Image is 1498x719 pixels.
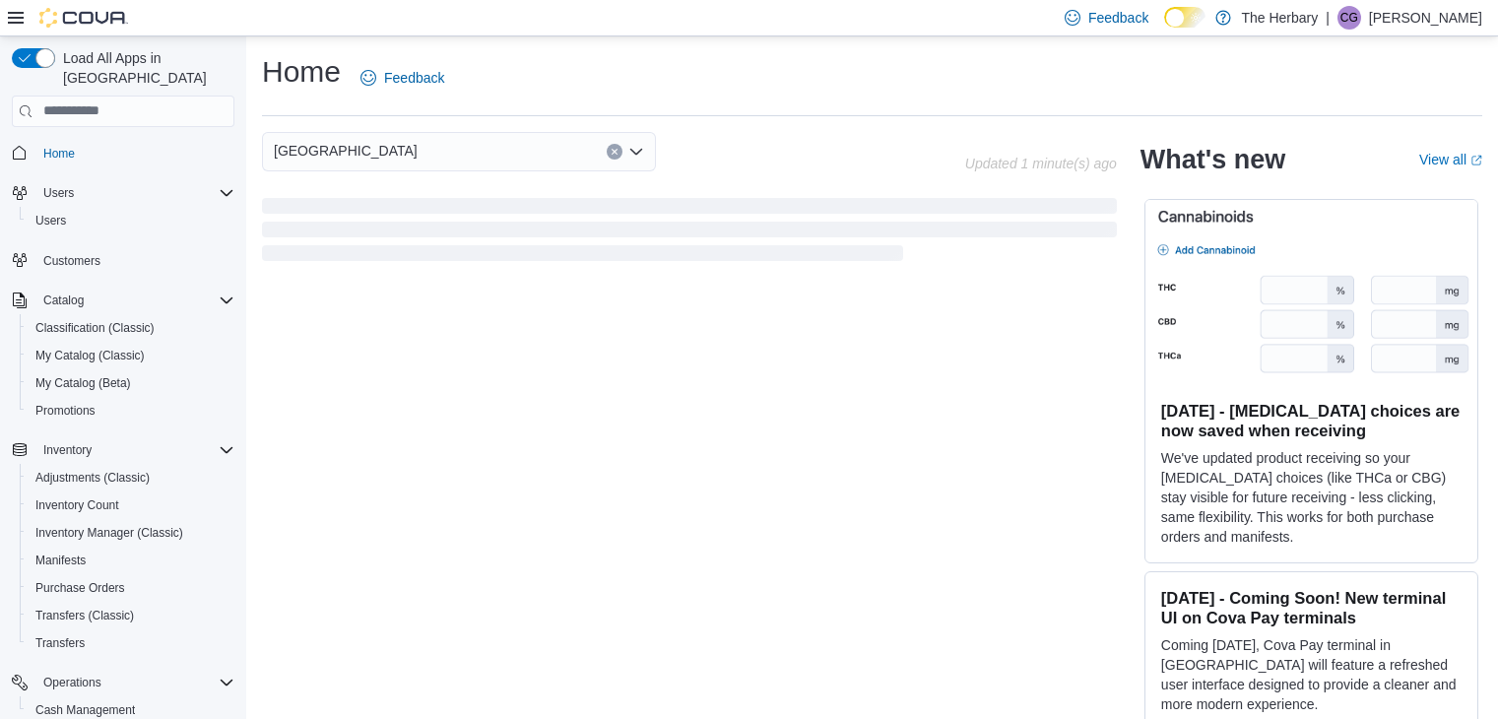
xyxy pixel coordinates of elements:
[35,213,66,229] span: Users
[35,289,234,312] span: Catalog
[28,493,127,517] a: Inventory Count
[35,181,82,205] button: Users
[628,144,644,160] button: Open list of options
[20,602,242,629] button: Transfers (Classic)
[28,399,234,423] span: Promotions
[35,289,92,312] button: Catalog
[28,466,234,490] span: Adjustments (Classic)
[4,246,242,275] button: Customers
[35,248,234,273] span: Customers
[35,580,125,596] span: Purchase Orders
[1161,401,1462,440] h3: [DATE] - [MEDICAL_DATA] choices are now saved when receiving
[20,342,242,369] button: My Catalog (Classic)
[353,58,452,98] a: Feedback
[43,675,101,690] span: Operations
[20,207,242,234] button: Users
[28,631,93,655] a: Transfers
[35,142,83,165] a: Home
[35,702,135,718] span: Cash Management
[1164,7,1205,28] input: Dark Mode
[35,438,234,462] span: Inventory
[384,68,444,88] span: Feedback
[35,249,108,273] a: Customers
[35,497,119,513] span: Inventory Count
[4,179,242,207] button: Users
[43,253,100,269] span: Customers
[28,466,158,490] a: Adjustments (Classic)
[262,202,1117,265] span: Loading
[35,470,150,486] span: Adjustments (Classic)
[28,209,234,232] span: Users
[1340,6,1358,30] span: CG
[28,316,234,340] span: Classification (Classic)
[28,576,133,600] a: Purchase Orders
[28,316,163,340] a: Classification (Classic)
[28,521,234,545] span: Inventory Manager (Classic)
[28,604,234,627] span: Transfers (Classic)
[1326,6,1330,30] p: |
[43,146,75,162] span: Home
[20,629,242,657] button: Transfers
[1337,6,1361,30] div: Chelsea Grahn
[607,144,622,160] button: Clear input
[35,671,234,694] span: Operations
[28,371,139,395] a: My Catalog (Beta)
[1419,152,1482,167] a: View allExternal link
[28,344,153,367] a: My Catalog (Classic)
[35,635,85,651] span: Transfers
[20,314,242,342] button: Classification (Classic)
[1369,6,1482,30] p: [PERSON_NAME]
[28,549,94,572] a: Manifests
[20,397,242,425] button: Promotions
[43,442,92,458] span: Inventory
[28,521,191,545] a: Inventory Manager (Classic)
[20,369,242,397] button: My Catalog (Beta)
[28,209,74,232] a: Users
[4,436,242,464] button: Inventory
[28,576,234,600] span: Purchase Orders
[35,438,99,462] button: Inventory
[35,525,183,541] span: Inventory Manager (Classic)
[35,403,96,419] span: Promotions
[35,608,134,623] span: Transfers (Classic)
[55,48,234,88] span: Load All Apps in [GEOGRAPHIC_DATA]
[28,493,234,517] span: Inventory Count
[28,604,142,627] a: Transfers (Classic)
[39,8,128,28] img: Cova
[20,491,242,519] button: Inventory Count
[28,344,234,367] span: My Catalog (Classic)
[4,287,242,314] button: Catalog
[965,156,1117,171] p: Updated 1 minute(s) ago
[262,52,341,92] h1: Home
[35,671,109,694] button: Operations
[1088,8,1148,28] span: Feedback
[1161,448,1462,547] p: We've updated product receiving so your [MEDICAL_DATA] choices (like THCa or CBG) stay visible fo...
[20,464,242,491] button: Adjustments (Classic)
[43,293,84,308] span: Catalog
[35,375,131,391] span: My Catalog (Beta)
[1161,635,1462,714] p: Coming [DATE], Cova Pay terminal in [GEOGRAPHIC_DATA] will feature a refreshed user interface des...
[35,141,234,165] span: Home
[1164,28,1165,29] span: Dark Mode
[1161,588,1462,627] h3: [DATE] - Coming Soon! New terminal UI on Cova Pay terminals
[4,669,242,696] button: Operations
[28,549,234,572] span: Manifests
[20,574,242,602] button: Purchase Orders
[1470,155,1482,166] svg: External link
[1241,6,1318,30] p: The Herbary
[274,139,418,163] span: [GEOGRAPHIC_DATA]
[4,139,242,167] button: Home
[28,631,234,655] span: Transfers
[35,348,145,363] span: My Catalog (Classic)
[28,399,103,423] a: Promotions
[1140,144,1285,175] h2: What's new
[35,181,234,205] span: Users
[35,320,155,336] span: Classification (Classic)
[28,371,234,395] span: My Catalog (Beta)
[20,547,242,574] button: Manifests
[20,519,242,547] button: Inventory Manager (Classic)
[43,185,74,201] span: Users
[35,553,86,568] span: Manifests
